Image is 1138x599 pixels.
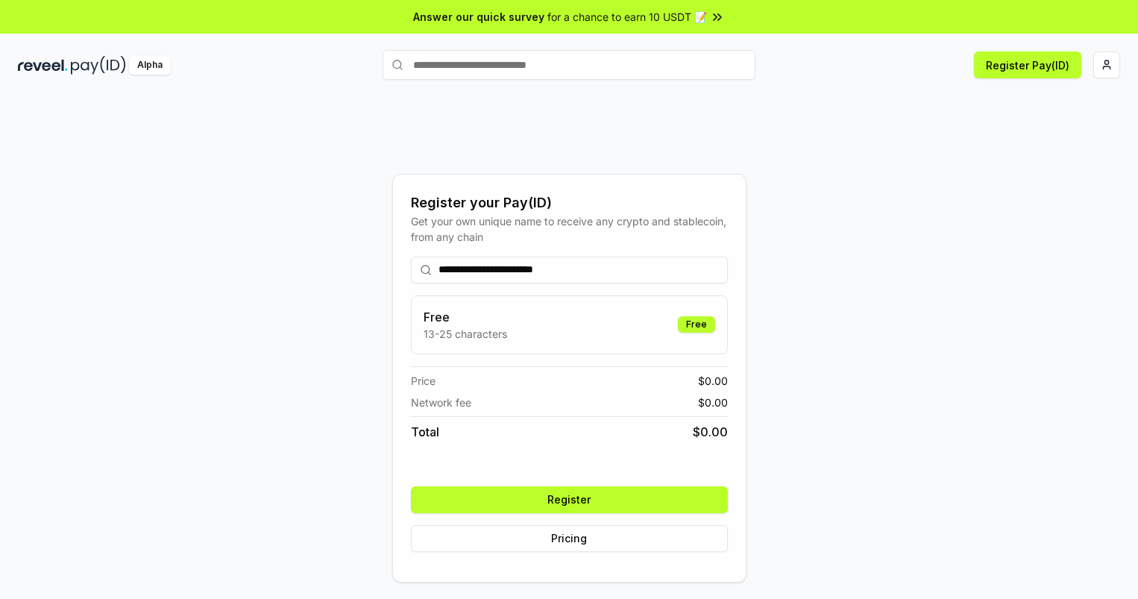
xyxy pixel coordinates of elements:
[411,423,439,441] span: Total
[411,192,728,213] div: Register your Pay(ID)
[129,56,171,75] div: Alpha
[411,395,471,410] span: Network fee
[71,56,126,75] img: pay_id
[698,373,728,389] span: $ 0.00
[678,316,715,333] div: Free
[411,525,728,552] button: Pricing
[411,486,728,513] button: Register
[547,9,707,25] span: for a chance to earn 10 USDT 📝
[424,308,507,326] h3: Free
[18,56,68,75] img: reveel_dark
[693,423,728,441] span: $ 0.00
[411,373,436,389] span: Price
[698,395,728,410] span: $ 0.00
[413,9,544,25] span: Answer our quick survey
[411,213,728,245] div: Get your own unique name to receive any crypto and stablecoin, from any chain
[424,326,507,342] p: 13-25 characters
[974,51,1081,78] button: Register Pay(ID)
